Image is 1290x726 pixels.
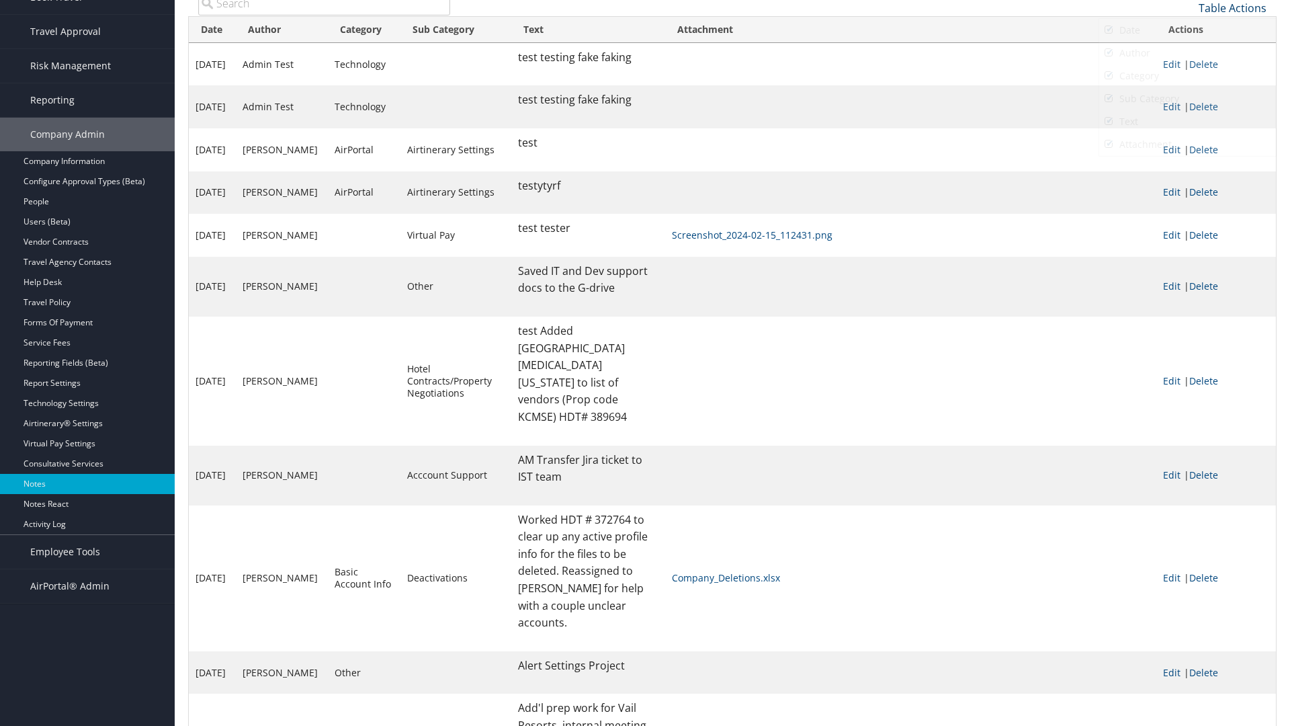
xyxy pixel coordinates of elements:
a: Attachment [1099,133,1276,156]
a: Author [1099,42,1276,65]
span: Employee Tools [30,535,100,569]
span: Company Admin [30,118,105,151]
span: Risk Management [30,49,111,83]
a: Date [1099,19,1276,42]
a: Text [1099,110,1276,133]
a: Category [1099,65,1276,87]
span: AirPortal® Admin [30,569,110,603]
span: Reporting [30,83,75,117]
a: Sub Category [1099,87,1276,110]
span: Travel Approval [30,15,101,48]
